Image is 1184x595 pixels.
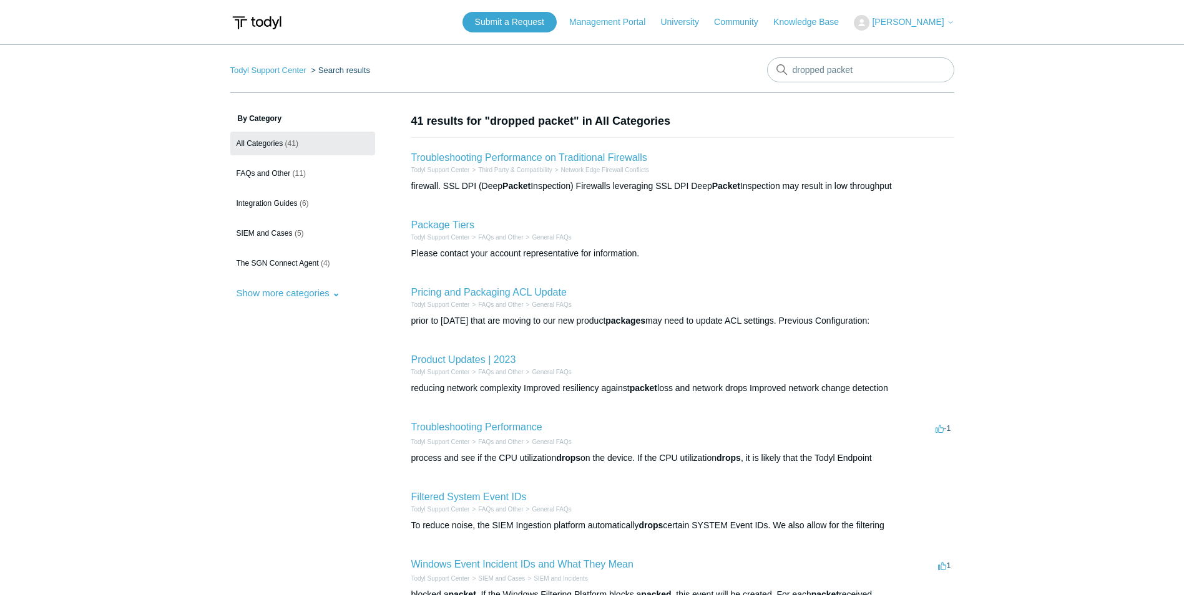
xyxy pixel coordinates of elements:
[411,382,954,395] div: reducing network complexity Improved resiliency against loss and network drops Improved network c...
[462,12,557,32] a: Submit a Request
[502,181,531,191] em: Packet
[411,234,470,241] a: Todyl Support Center
[411,506,470,513] a: Todyl Support Center
[411,300,470,309] li: Todyl Support Center
[411,369,470,375] a: Todyl Support Center
[569,16,658,29] a: Management Portal
[714,16,771,29] a: Community
[411,519,954,532] div: To reduce noise, the SIEM Ingestion platform automatically certain SYSTEM Event IDs. We also allo...
[411,314,954,327] div: prior to [DATE] that are moving to our new product may need to update ACL settings. Previous Conf...
[321,259,330,268] span: (4)
[230,132,375,155] a: All Categories (41)
[230,113,375,124] h3: By Category
[556,453,580,463] em: drops
[295,229,304,238] span: (5)
[411,180,954,193] div: firewall. SSL DPI (Deep Inspection) Firewalls leveraging SSL DPI Deep Inspection may result in lo...
[230,11,283,34] img: Todyl Support Center Help Center home page
[936,423,951,433] span: -1
[411,152,647,163] a: Troubleshooting Performance on Traditional Firewalls
[552,165,649,175] li: Network Edge Firewall Conflicts
[411,559,634,569] a: Windows Event Incident IDs and What They Mean
[630,383,657,393] em: packet
[712,181,740,191] em: Packet
[237,199,298,208] span: Integration Guides
[230,65,306,75] a: Todyl Support Center
[717,453,741,463] em: drops
[469,233,523,242] li: FAQs and Other
[532,506,571,513] a: General FAQs
[532,301,571,308] a: General FAQs
[478,369,523,375] a: FAQs and Other
[469,574,525,583] li: SIEM and Cases
[411,491,527,502] a: Filtered System Event IDs
[230,221,375,245] a: SIEM and Cases (5)
[767,57,954,82] input: Search
[532,369,571,375] a: General FAQs
[411,113,954,130] h1: 41 results for "dropped packet" in All Categories
[411,233,470,242] li: Todyl Support Center
[411,575,470,582] a: Todyl Support Center
[478,506,523,513] a: FAQs and Other
[411,220,474,230] a: Package Tiers
[524,505,572,514] li: General FAQs
[237,229,293,238] span: SIEM and Cases
[469,165,552,175] li: Third Party & Compatibility
[469,367,523,377] li: FAQs and Other
[411,422,542,432] a: Troubleshooting Performance
[411,437,470,447] li: Todyl Support Center
[411,452,954,465] div: process and see if the CPU utilization on the device. If the CPU utilization , it is likely that ...
[411,438,470,445] a: Todyl Support Center
[411,505,470,514] li: Todyl Support Center
[411,165,470,175] li: Todyl Support Center
[660,16,711,29] a: University
[525,574,588,583] li: SIEM and Incidents
[230,281,346,304] button: Show more categories
[854,15,954,31] button: [PERSON_NAME]
[411,354,516,365] a: Product Updates | 2023
[230,251,375,275] a: The SGN Connect Agent (4)
[938,561,951,570] span: 1
[524,437,572,447] li: General FAQs
[524,367,572,377] li: General FAQs
[478,575,525,582] a: SIEM and Cases
[469,437,523,447] li: FAQs and Other
[230,65,309,75] li: Todyl Support Center
[872,17,944,27] span: [PERSON_NAME]
[561,167,649,173] a: Network Edge Firewall Conflicts
[230,191,375,215] a: Integration Guides (6)
[469,300,523,309] li: FAQs and Other
[308,65,370,75] li: Search results
[411,367,470,377] li: Todyl Support Center
[524,300,572,309] li: General FAQs
[534,575,588,582] a: SIEM and Incidents
[411,247,954,260] div: Please contact your account representative for information.
[237,259,319,268] span: The SGN Connect Agent
[237,139,283,148] span: All Categories
[773,16,851,29] a: Knowledge Base
[524,233,572,242] li: General FAQs
[237,169,291,178] span: FAQs and Other
[478,234,523,241] a: FAQs and Other
[411,167,470,173] a: Todyl Support Center
[638,520,663,530] em: drops
[411,301,470,308] a: Todyl Support Center
[293,169,306,178] span: (11)
[411,287,567,297] a: Pricing and Packaging ACL Update
[478,301,523,308] a: FAQs and Other
[300,199,309,208] span: (6)
[605,316,645,326] em: packages
[532,234,571,241] a: General FAQs
[532,438,571,445] a: General FAQs
[478,167,552,173] a: Third Party & Compatibility
[230,162,375,185] a: FAQs and Other (11)
[411,574,470,583] li: Todyl Support Center
[478,438,523,445] a: FAQs and Other
[469,505,523,514] li: FAQs and Other
[285,139,298,148] span: (41)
